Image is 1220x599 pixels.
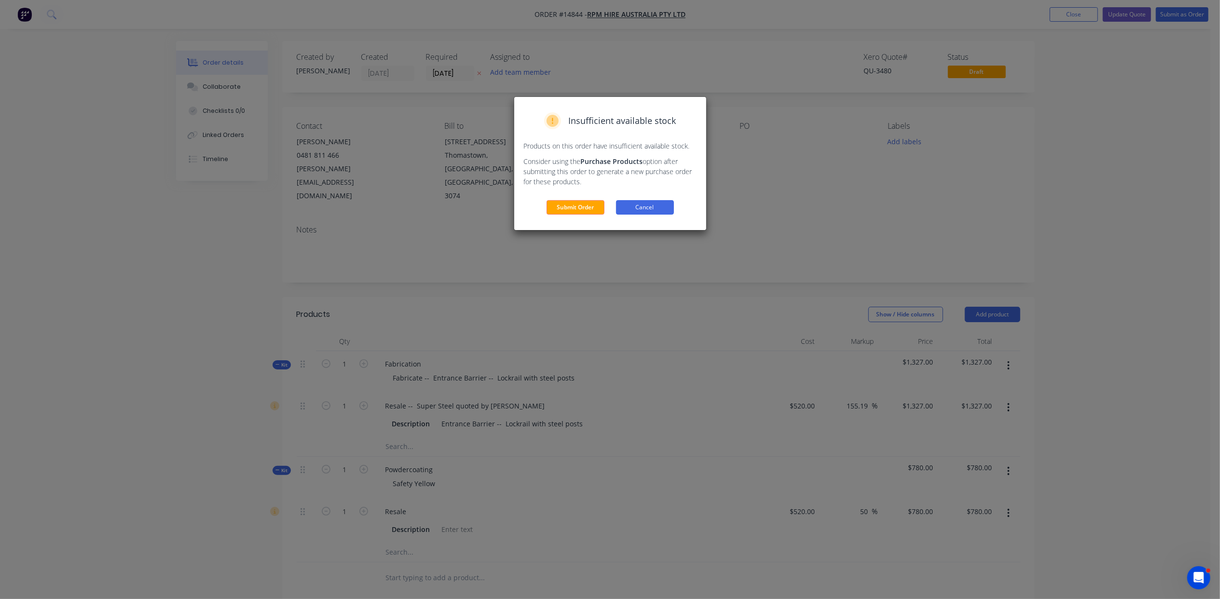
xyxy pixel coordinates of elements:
[524,156,697,187] p: Consider using the option after submitting this order to generate a new purchase order for these ...
[1187,566,1210,589] iframe: Intercom live chat
[569,114,676,127] span: Insufficient available stock
[547,200,604,215] button: Submit Order
[524,141,697,151] p: Products on this order have insufficient available stock.
[581,157,643,166] strong: Purchase Products
[616,200,674,215] button: Cancel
